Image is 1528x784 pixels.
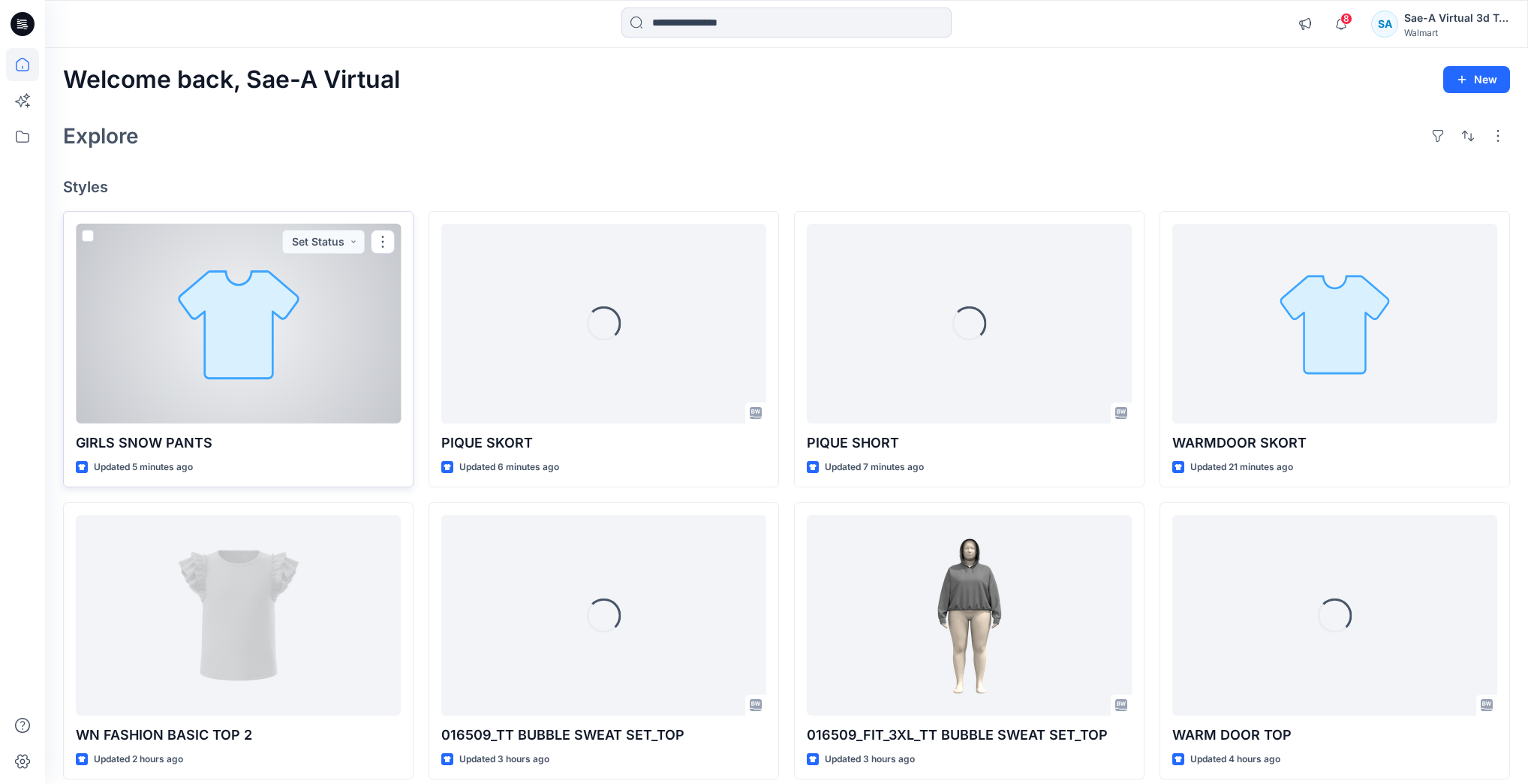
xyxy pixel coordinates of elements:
p: WN FASHION BASIC TOP 2 [76,725,401,746]
div: SA [1371,11,1398,38]
h4: Styles [63,178,1510,196]
p: Updated 3 hours ago [825,752,915,767]
button: New [1443,66,1510,93]
p: WARM DOOR TOP [1172,725,1497,746]
p: 016509_TT BUBBLE SWEAT SET_TOP [441,725,766,746]
p: GIRLS SNOW PANTS [76,433,401,454]
p: WARMDOOR SKORT [1172,433,1497,454]
h2: Welcome back, Sae-A Virtual [63,66,400,94]
p: PIQUE SKORT [441,433,766,454]
p: Updated 3 hours ago [459,752,549,767]
div: Walmart [1404,27,1509,38]
h2: Explore [63,124,139,148]
p: Updated 5 minutes ago [94,460,193,475]
p: Updated 4 hours ago [1190,752,1280,767]
a: GIRLS SNOW PANTS [76,224,401,424]
span: 8 [1340,13,1352,25]
p: Updated 21 minutes ago [1190,460,1293,475]
p: Updated 6 minutes ago [459,460,559,475]
a: WARMDOOR SKORT [1172,224,1497,424]
a: WN FASHION BASIC TOP 2 [76,515,401,715]
p: Updated 2 hours ago [94,752,183,767]
p: Updated 7 minutes ago [825,460,924,475]
p: PIQUE SHORT [807,433,1132,454]
p: 016509_FIT_3XL_TT BUBBLE SWEAT SET_TOP [807,725,1132,746]
div: Sae-A Virtual 3d Team [1404,9,1509,27]
a: 016509_FIT_3XL_TT BUBBLE SWEAT SET_TOP [807,515,1132,715]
